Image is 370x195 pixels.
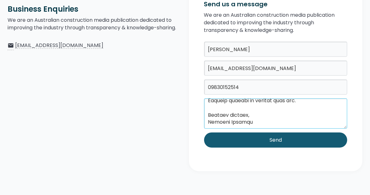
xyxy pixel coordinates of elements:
[8,42,181,49] a: email[EMAIL_ADDRESS][DOMAIN_NAME]
[204,133,348,148] input: Send
[204,80,348,95] input: Phone
[204,61,348,76] input: E-mail
[204,11,348,34] p: We are an Australian construction media publication dedicated to improving the industry through t...
[204,42,348,57] input: Full Name
[8,42,14,49] div: email
[8,16,181,32] p: We are an Australian construction media publication dedicated to improving the industry through t...
[15,42,103,49] div: [EMAIL_ADDRESS][DOMAIN_NAME]
[8,4,181,14] h3: Business Enquiries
